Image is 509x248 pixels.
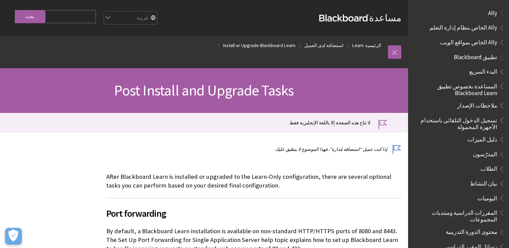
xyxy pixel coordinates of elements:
h2: Port forwarding [106,198,401,220]
p: لا تتاح هذه الصفحة إلا باللغة الإنجليزية فقط. [7,120,387,126]
p: إذا كنت عميل "استضافة مُدارة"، فهذا الموضوع لا ينطبق عليك. [106,146,401,153]
span: دليل الميزات [467,134,497,143]
a: Learn [352,41,364,50]
span: ملاحظات الإصدار [457,100,497,109]
span: بيان النشاط [470,178,497,187]
input: بحث [15,10,45,23]
span: اليوميات [477,193,497,202]
button: Open Preferences [5,228,22,245]
strong: Blackboard [319,14,369,22]
a: الرئيسية [365,41,381,50]
span: محتوى الدورة التدريبية [446,226,497,236]
span: تسجيل الدخول التلقائي باستخدام الأجهزة المحمولة [416,115,497,130]
nav: Book outline for Anthology Ally Help [412,7,505,48]
span: المقررات الدراسية ومنتديات المجموعات [416,207,497,223]
a: Install or Upgrade Blackboard Learn [223,41,295,50]
a: مساعدةBlackboard [319,12,401,24]
span: Ally الخاص بنظام إدارة التعلم [430,22,497,31]
p: After Blackboard Learn is installed or upgraded to the Learn-Only configuration, there are severa... [106,172,401,190]
a: استضافة لدى العميل [304,41,343,50]
span: المدرّسون [473,149,497,158]
span: Post Install and Upgrade Tasks [114,81,294,99]
span: الطلاب [480,163,497,172]
span: تطبيق Blackboard [454,51,497,60]
select: Site Language Selector [103,11,157,25]
span: Ally [488,7,497,16]
span: البدء السريع [469,66,497,75]
span: المساعدة بخصوص تطبيق Blackboard Learn [416,81,497,96]
span: Ally الخاص بمواقع الويب [440,37,497,46]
